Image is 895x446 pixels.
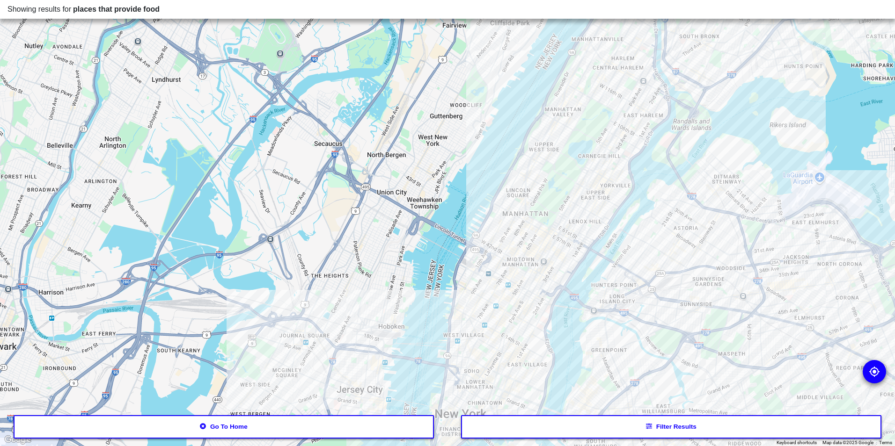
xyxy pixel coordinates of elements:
[869,366,880,377] img: go to my location
[822,440,873,445] span: Map data ©2025 Google
[2,434,33,446] a: Open this area in Google Maps (opens a new window)
[461,415,882,439] button: Filter results
[14,415,434,439] button: Go to home
[879,440,892,445] a: Terms (opens in new tab)
[777,439,817,446] button: Keyboard shortcuts
[7,4,888,15] div: Showing results for
[73,5,160,13] span: places that provide food
[2,434,33,446] img: Google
